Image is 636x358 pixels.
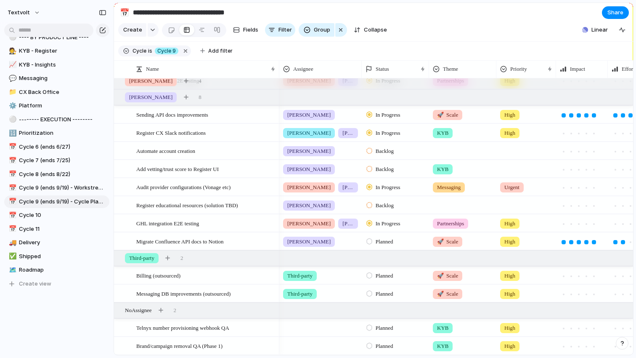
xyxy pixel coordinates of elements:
[243,26,258,34] span: Fields
[437,165,448,174] span: KYB
[19,47,106,55] span: KYB - Register
[437,324,448,332] span: KYB
[4,195,109,208] div: 📅Cycle 9 (ends 9/19) - Cycle Planning
[287,129,331,137] span: [PERSON_NAME]
[129,77,172,85] span: [PERSON_NAME]
[136,182,231,192] span: Audit provider configurations (Vonage etc)
[19,115,106,124] span: -------- EXECUTION --------
[4,250,109,263] a: ✅Shipped
[8,8,30,17] span: textvolt
[4,141,109,153] div: 📅Cycle 6 (ends 6/27)
[287,165,331,174] span: [PERSON_NAME]
[4,113,109,126] a: ⚪-------- EXECUTION --------
[4,154,109,167] a: 📅Cycle 7 (ends 7/25)
[146,46,154,56] button: is
[4,31,109,44] a: ⚪---- BY PRODUCT LINE ----
[4,72,109,85] div: 💬Messaging
[437,342,448,350] span: KYB
[180,254,183,262] span: 2
[9,224,15,234] div: 📅
[287,238,331,246] span: [PERSON_NAME]
[570,65,585,73] span: Impact
[136,128,206,137] span: Register CX Slack notifications
[9,87,15,97] div: 📁
[136,236,224,246] span: Migrate Confluence API docs to Notion
[19,61,106,69] span: KYB - Insights
[19,211,106,219] span: Cycle 10
[350,23,390,37] button: Collapse
[4,99,109,112] div: ⚙️Platform
[9,142,15,152] div: 📅
[19,156,106,165] span: Cycle 7 (ends 7/25)
[437,238,458,246] span: Scale
[4,278,109,290] button: Create view
[4,45,109,57] a: 🧑‍⚖️KYB - Register
[376,290,393,298] span: Planned
[118,23,146,37] button: Create
[157,47,176,55] span: Cycle 9
[9,197,15,206] div: 📅
[8,252,16,261] button: ✅
[148,47,152,55] span: is
[9,238,15,248] div: 🚚
[4,86,109,99] a: 📁CX Back Office
[9,251,15,261] div: ✅
[437,272,458,280] span: Scale
[376,238,393,246] span: Planned
[132,47,146,55] span: Cycle
[19,33,106,42] span: ---- BY PRODUCT LINE ----
[342,219,354,228] span: [PERSON_NAME]
[622,65,635,73] span: Effort
[19,129,106,137] span: Prioritization
[4,236,109,249] a: 🚚Delivery
[278,26,292,34] span: Filter
[9,115,15,124] div: ⚪
[8,74,16,83] button: 💬
[19,238,106,247] span: Delivery
[8,47,16,55] button: 🧑‍⚖️
[437,273,444,279] span: 🚀
[136,218,199,228] span: GHL integration E2E testing
[437,290,458,298] span: Scale
[602,6,629,19] button: Share
[293,65,313,73] span: Assignee
[195,45,238,57] button: Add filter
[8,88,16,96] button: 📁
[504,272,515,280] span: High
[443,65,458,73] span: Theme
[4,168,109,181] a: 📅Cycle 8 (ends 8/22)
[19,102,106,110] span: Platform
[4,182,109,194] div: 📅Cycle 9 (ends 9/19) - Workstreams
[8,238,16,247] button: 🚚
[19,88,106,96] span: CX Back Office
[4,6,45,19] button: textvolt
[9,32,15,42] div: ⚪
[437,291,444,297] span: 🚀
[136,270,180,280] span: Billing (outsourced)
[19,143,106,151] span: Cycle 6 (ends 6/27)
[4,209,109,222] div: 📅Cycle 10
[376,342,393,350] span: Planned
[146,65,159,73] span: Name
[287,111,331,119] span: [PERSON_NAME]
[9,128,15,138] div: 🔢
[376,165,394,174] span: Backlog
[510,65,527,73] span: Priority
[287,219,331,228] span: [PERSON_NAME]
[376,147,394,155] span: Backlog
[4,127,109,139] a: 🔢Prioritization
[9,156,15,166] div: 📅
[118,6,131,19] button: 📅
[376,129,400,137] span: In Progress
[4,264,109,276] a: 🗺️Roadmap
[19,184,106,192] span: Cycle 9 (ends 9/19) - Workstreams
